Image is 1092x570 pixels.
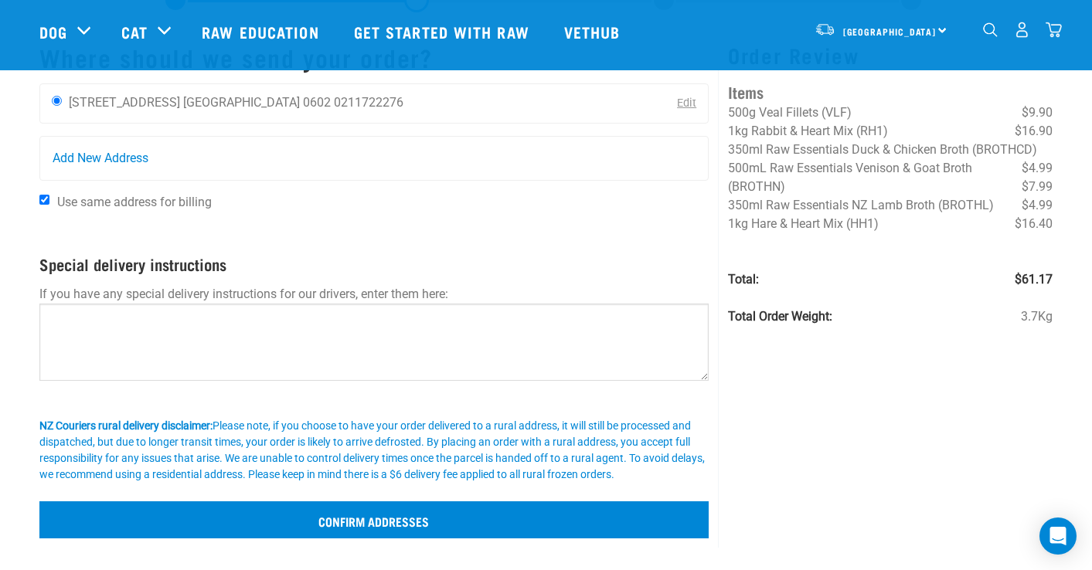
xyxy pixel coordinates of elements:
a: Edit [677,97,696,110]
a: Add New Address [40,137,709,180]
li: [GEOGRAPHIC_DATA] 0602 [183,95,331,110]
a: Vethub [549,1,640,63]
span: $4.99 [1022,196,1053,215]
div: Open Intercom Messenger [1039,517,1077,555]
p: If you have any special delivery instructions for our drivers, enter them here: [39,285,709,304]
span: Use same address for billing [57,195,212,209]
span: 3.7Kg [1021,307,1053,326]
input: Use same address for billing [39,195,49,205]
b: NZ Couriers rural delivery disclaimer: [39,419,213,432]
span: 1kg Rabbit & Heart Mix (RH1) [728,124,888,138]
img: home-icon@2x.png [1046,22,1062,38]
span: Add New Address [53,149,148,168]
li: 0211722276 [334,95,403,110]
span: $16.90 [1015,122,1053,141]
span: $16.40 [1015,215,1053,233]
div: Please note, if you choose to have your order delivered to a rural address, it will still be proc... [39,418,709,483]
img: van-moving.png [815,22,835,36]
input: Confirm addresses [39,501,709,538]
span: $61.17 [1015,270,1053,289]
span: $7.99 [1022,178,1053,196]
a: Cat [121,20,148,43]
strong: Total: [728,272,759,287]
span: 500mL Raw Essentials Venison & Goat Broth (BROTHN) [728,161,972,194]
img: user.png [1014,22,1030,38]
span: 350ml Raw Essentials Duck & Chicken Broth (BROTHCD) [728,142,1037,157]
a: Get started with Raw [338,1,549,63]
h4: Items [728,80,1053,103]
img: home-icon-1@2x.png [983,22,998,37]
span: 350ml Raw Essentials NZ Lamb Broth (BROTHL) [728,198,994,212]
a: Raw Education [186,1,338,63]
span: 500g Veal Fillets (VLF) [728,105,852,120]
span: $4.99 [1022,159,1053,178]
strong: Total Order Weight: [728,309,832,324]
h4: Special delivery instructions [39,255,709,273]
span: 1kg Hare & Heart Mix (HH1) [728,216,879,231]
li: [STREET_ADDRESS] [69,95,180,110]
span: $9.90 [1022,103,1053,122]
span: [GEOGRAPHIC_DATA] [843,29,937,34]
a: Dog [39,20,67,43]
